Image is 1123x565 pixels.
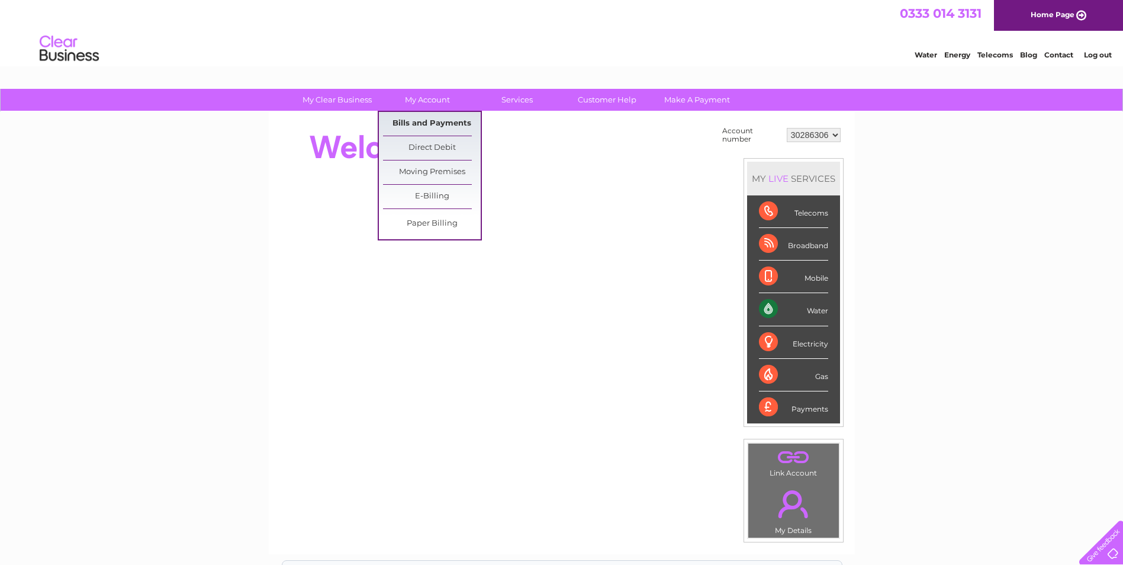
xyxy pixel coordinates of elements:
[915,50,937,59] a: Water
[1084,50,1112,59] a: Log out
[977,50,1013,59] a: Telecoms
[759,359,828,391] div: Gas
[900,6,982,21] a: 0333 014 3131
[1020,50,1037,59] a: Blog
[282,7,842,57] div: Clear Business is a trading name of Verastar Limited (registered in [GEOGRAPHIC_DATA] No. 3667643...
[748,480,839,538] td: My Details
[759,391,828,423] div: Payments
[648,89,746,111] a: Make A Payment
[39,31,99,67] img: logo.png
[383,160,481,184] a: Moving Premises
[383,212,481,236] a: Paper Billing
[751,447,836,467] a: .
[944,50,970,59] a: Energy
[759,326,828,359] div: Electricity
[1044,50,1073,59] a: Contact
[288,89,386,111] a: My Clear Business
[383,112,481,136] a: Bills and Payments
[759,261,828,293] div: Mobile
[759,228,828,261] div: Broadband
[748,443,839,480] td: Link Account
[383,185,481,208] a: E-Billing
[751,483,836,525] a: .
[558,89,656,111] a: Customer Help
[759,195,828,228] div: Telecoms
[719,124,784,146] td: Account number
[766,173,791,184] div: LIVE
[378,89,476,111] a: My Account
[383,136,481,160] a: Direct Debit
[747,162,840,195] div: MY SERVICES
[468,89,566,111] a: Services
[759,293,828,326] div: Water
